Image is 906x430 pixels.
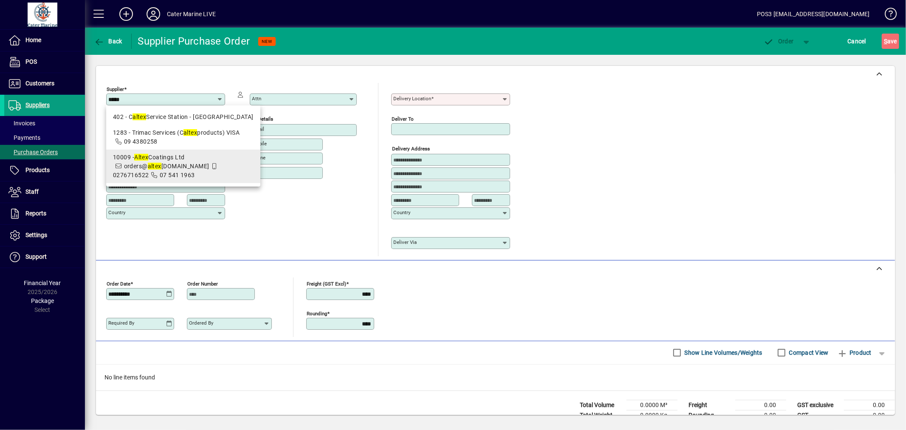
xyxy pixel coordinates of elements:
button: Add [113,6,140,22]
mat-option: 402 - Caltex Service Station - EFTPOS [106,109,260,125]
span: Support [25,253,47,260]
span: Package [31,297,54,304]
td: 0.00 [844,410,895,420]
a: POS [4,51,85,73]
span: 0276716522 [113,172,149,178]
span: Financial Year [24,280,61,286]
em: altex [183,129,197,136]
a: Purchase Orders [4,145,85,159]
td: 0.00 [844,400,895,410]
mat-label: Attn [252,96,261,102]
mat-option: 10009 - Altex Coatings Ltd [106,150,260,183]
span: Suppliers [25,102,50,108]
span: 07 541 1963 [160,172,195,178]
span: 09 4380258 [124,138,158,145]
td: Freight [684,400,735,410]
div: 1283 - Trimac Services (C products) VISA [113,128,254,137]
td: Total Weight [576,410,627,420]
mat-label: Rounding [307,310,327,316]
td: Rounding [684,410,735,420]
div: POS3 [EMAIL_ADDRESS][DOMAIN_NAME] [757,7,870,21]
td: Total Volume [576,400,627,410]
a: Reports [4,203,85,224]
span: orders@ [DOMAIN_NAME] [124,163,209,170]
mat-label: Deliver To [392,116,414,122]
a: Home [4,30,85,51]
td: 0.0000 M³ [627,400,677,410]
div: 402 - C Service Station - [GEOGRAPHIC_DATA] [113,113,254,122]
button: Profile [140,6,167,22]
label: Show Line Volumes/Weights [683,348,762,357]
mat-label: Country [393,209,410,215]
button: Back [92,34,124,49]
span: POS [25,58,37,65]
div: No line items found [96,365,895,390]
mat-label: Freight (GST excl) [307,280,346,286]
mat-label: Order number [187,280,218,286]
em: altex [148,163,161,170]
span: Products [25,167,50,173]
span: S [884,38,887,45]
span: Customers [25,80,54,87]
span: Settings [25,232,47,238]
div: Supplier Purchase Order [138,34,250,48]
mat-label: Country [108,209,125,215]
app-page-header-button: Back [85,34,132,49]
td: GST exclusive [793,400,844,410]
mat-label: Delivery Location [393,96,431,102]
div: 10009 - Coatings Ltd [113,153,254,162]
mat-label: Supplier [107,86,124,92]
a: Knowledge Base [878,2,895,29]
span: ave [884,34,897,48]
div: Cater Marine LIVE [167,7,216,21]
mat-option: 1283 - Trimac Services (Caltex products) VISA [106,125,260,150]
span: Home [25,37,41,43]
td: 0.00 [735,410,786,420]
span: Purchase Orders [8,149,58,156]
mat-label: Deliver via [393,239,417,245]
td: 0.00 [735,400,786,410]
td: GST [793,410,844,420]
span: NEW [262,39,272,44]
span: Order [764,38,794,45]
a: Products [4,160,85,181]
em: altex [133,113,146,120]
a: Staff [4,181,85,203]
em: Altex [134,154,148,161]
button: Cancel [846,34,869,49]
mat-label: Ordered by [189,320,213,326]
span: Reports [25,210,46,217]
span: Invoices [8,120,35,127]
mat-label: Order date [107,280,130,286]
span: Payments [8,134,40,141]
a: Invoices [4,116,85,130]
label: Compact View [787,348,829,357]
mat-label: Required by [108,320,134,326]
button: Save [882,34,899,49]
span: Back [94,38,122,45]
a: Customers [4,73,85,94]
a: Settings [4,225,85,246]
button: Order [759,34,798,49]
a: Payments [4,130,85,145]
td: 0.0000 Kg [627,410,677,420]
a: Support [4,246,85,268]
span: Cancel [848,34,866,48]
span: Staff [25,188,39,195]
